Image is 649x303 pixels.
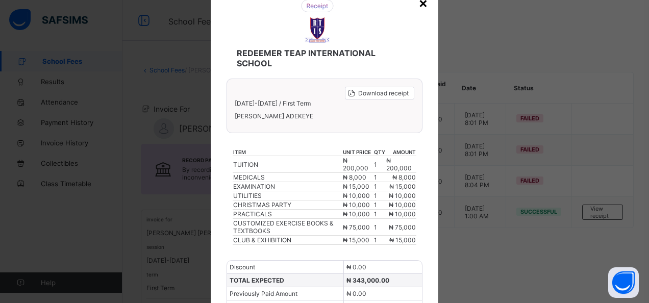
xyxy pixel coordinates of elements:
div: EXAMINATION [54,178,402,185]
div: UTILITIES [233,192,342,199]
span: ₦ 15,000 [403,221,428,229]
div: MEDICALS [54,169,402,176]
span: ₦ 0.00 [387,248,406,255]
div: TUITION [54,161,402,168]
span: ₦ 200,000 [403,161,432,168]
span: Discount [19,248,43,255]
span: ₦ 200,000 [564,161,593,168]
span: ₦ 0.00 [346,290,366,297]
span: [PERSON_NAME] ADEKEYE [24,117,623,124]
span: ₦ 10,000 [389,201,416,209]
span: ₦ 343,000.00 [346,276,389,284]
span: ₦ 75,000 [403,213,428,220]
td: 1 [373,210,386,219]
img: REDEEMER TEAP INTERNATIONAL SCHOOL [305,17,330,43]
td: 1 [373,191,386,200]
span: REDEEMER TEAP INTERNATIONAL SCHOOL [237,48,403,68]
td: 1 [373,182,386,191]
span: ₦ 8,000 [403,169,425,176]
span: ₦ 343,000.00 [387,286,425,293]
td: 1 [483,186,512,195]
th: qty [483,153,512,160]
th: item [53,153,402,160]
span: ₦ 75,000 [389,223,416,231]
span: ₦ 10,000 [403,195,428,203]
span: ₦ 15,000 [389,183,416,190]
button: Open asap [608,267,639,298]
span: ₦ 8,000 [392,173,416,181]
span: ₦ 10,000 [403,187,428,194]
div: CLUB & EXHIBITION [233,236,342,244]
td: 1 [373,236,386,245]
div: PRACTICALS [233,210,342,218]
td: 1 [483,212,512,221]
span: ₦ 10,000 [568,204,593,211]
span: ₦ 10,000 [403,204,428,211]
div: CUSTOMIZED EXERCISE BOOKS & TEXTBOOKS [233,219,342,235]
td: 1 [483,204,512,212]
span: Previously Paid Amount [19,273,86,281]
td: 1 [483,178,512,186]
td: 1 [483,169,512,178]
span: ₦ 10,000 [389,192,416,199]
img: REDEEMER TEAP INTERNATIONAL SCHOOL [311,34,336,59]
span: Discount [230,263,255,271]
span: TOTAL EXPECTED [230,276,284,284]
span: [DATE]-[DATE] / First Term [24,105,94,112]
span: ₦ 10,000 [389,210,416,218]
span: ₦ 75,000 [568,213,593,220]
span: ₦ 10,000 [568,195,593,203]
td: 1 [483,195,512,204]
div: CHRISTMAS PARTY [233,201,342,209]
span: ₦ 10,000 [343,201,370,209]
span: ₦ 200,000 [343,157,368,172]
span: [PERSON_NAME] ADEKEYE [235,112,414,120]
span: Previously Paid Amount [230,290,297,297]
div: CHRISTMAS PARTY [54,195,402,203]
th: unit price [402,153,483,160]
span: ₦ 15,000 [403,178,428,185]
span: ₦ 15,000 [568,178,593,185]
div: PRACTICALS [54,204,402,211]
span: ₦ 15,000 [389,236,416,244]
span: ₦ 10,000 [343,192,370,199]
div: UTILITIES [54,187,402,194]
span: ₦ 0.00 [387,273,406,281]
td: 1 [373,200,386,210]
span: Download receipt [358,89,409,97]
div: CLUB & EXHIBITION [54,221,402,229]
td: 1 [373,156,386,173]
span: ₦ 75,000 [343,223,370,231]
span: Download receipt [569,95,617,103]
th: amount [512,153,593,160]
span: TOTAL EXPECTED [19,261,69,268]
span: [DATE]-[DATE] / First Term [235,99,311,107]
th: qty [373,148,386,156]
span: ₦ 200,000 [386,157,412,172]
span: ₦ 15,000 [343,236,369,244]
div: CUSTOMIZED EXERCISE BOOKS & TEXTBOOKS [54,213,402,220]
td: 1 [373,219,386,236]
td: 1 [483,221,512,230]
img: receipt.26f346b57495a98c98ef9b0bc63aa4d8.svg [307,16,340,29]
th: unit price [342,148,373,156]
span: ₦ 343,000.00 [387,261,426,268]
div: EXAMINATION [233,183,342,190]
th: amount [386,148,416,156]
span: ₦ 15,000 [343,183,369,190]
span: ₦ 8,000 [343,173,366,181]
span: Amount Paid [19,286,56,293]
span: ₦ 10,000 [343,210,370,218]
td: 1 [373,173,386,182]
th: item [233,148,342,156]
span: ₦ 0.00 [346,263,366,271]
td: 1 [483,160,512,169]
span: ₦ 15,000 [568,221,593,229]
span: ₦ 8,000 [571,169,593,176]
span: ₦ 10,000 [568,187,593,194]
span: REDEEMER TEAP INTERNATIONAL SCHOOL [245,64,407,74]
div: TUITION [233,161,342,168]
div: MEDICALS [233,173,342,181]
